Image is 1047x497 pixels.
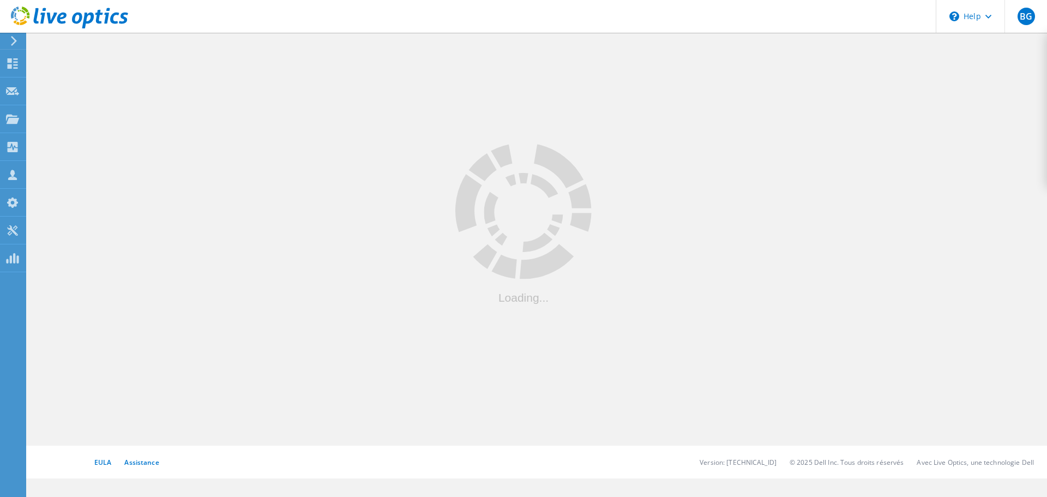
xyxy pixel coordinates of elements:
a: Assistance [124,458,159,467]
a: Live Optics Dashboard [11,23,128,31]
span: BG [1020,12,1032,21]
li: Avec Live Optics, une technologie Dell [917,458,1034,467]
div: Loading... [455,291,592,303]
a: EULA [94,458,111,467]
li: Version: [TECHNICAL_ID] [700,458,777,467]
svg: \n [949,11,959,21]
li: © 2025 Dell Inc. Tous droits réservés [790,458,904,467]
